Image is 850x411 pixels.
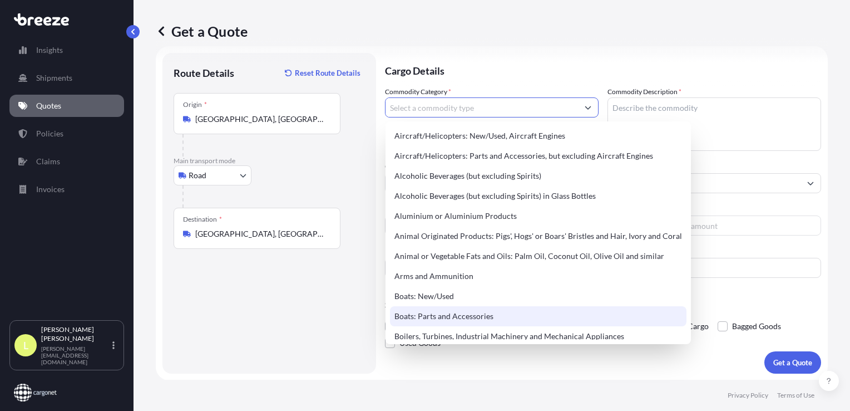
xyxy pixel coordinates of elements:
p: Get a Quote [156,22,248,40]
div: Boats: Parts and Accessories [390,306,686,326]
p: Cargo Details [385,53,821,86]
input: Select a commodity type [386,97,578,118]
p: Shipments [36,72,72,84]
p: Quotes [36,100,61,111]
img: organization-logo [14,384,57,402]
input: Origin [195,114,327,125]
button: Show suggestions [578,97,598,118]
input: Destination [195,228,327,239]
button: Select transport [174,165,251,185]
input: Enter amount [663,216,821,236]
p: Main transport mode [174,156,365,165]
p: Route Details [174,66,234,80]
label: Commodity Description [607,86,681,97]
p: Insights [36,45,63,56]
p: [PERSON_NAME] [PERSON_NAME] [41,325,110,343]
div: Aluminium or Aluminium Products [390,206,686,226]
p: Claims [36,156,60,167]
p: Privacy Policy [728,391,768,400]
div: Arms and Ammunition [390,266,686,286]
p: Invoices [36,184,65,195]
span: Freight Cost [607,204,821,213]
div: Destination [183,215,222,224]
p: Get a Quote [773,357,812,368]
div: Origin [183,100,207,109]
span: Bagged Goods [732,318,781,335]
span: Road [189,170,206,181]
label: Commodity Category [385,86,451,97]
p: Policies [36,128,63,139]
p: Terms of Use [777,391,814,400]
div: Alcoholic Beverages (but excluding Spirits) in Glass Bottles [390,186,686,206]
div: Alcoholic Beverages (but excluding Spirits) [390,166,686,186]
span: L [23,340,28,351]
div: Aircraft/Helicopters: Parts and Accessories, but excluding Aircraft Engines [390,146,686,166]
input: Full name [608,173,800,193]
div: Aircraft/Helicopters: New/Used, Aircraft Engines [390,126,686,146]
div: Animal Originated Products: Pigs', Hogs' or Boars' Bristles and Hair, Ivory and Coral [390,226,686,246]
div: Boilers, Turbines, Industrial Machinery and Mechanical Appliances [390,326,686,346]
p: Reset Route Details [295,67,360,79]
button: Show suggestions [800,173,821,193]
p: [PERSON_NAME][EMAIL_ADDRESS][DOMAIN_NAME] [41,345,110,365]
input: Enter name [607,258,821,278]
div: Boats: New/Used [390,286,686,306]
div: Animal or Vegetable Fats and Oils: Palm Oil, Coconut Oil, Olive Oil and similar [390,246,686,266]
